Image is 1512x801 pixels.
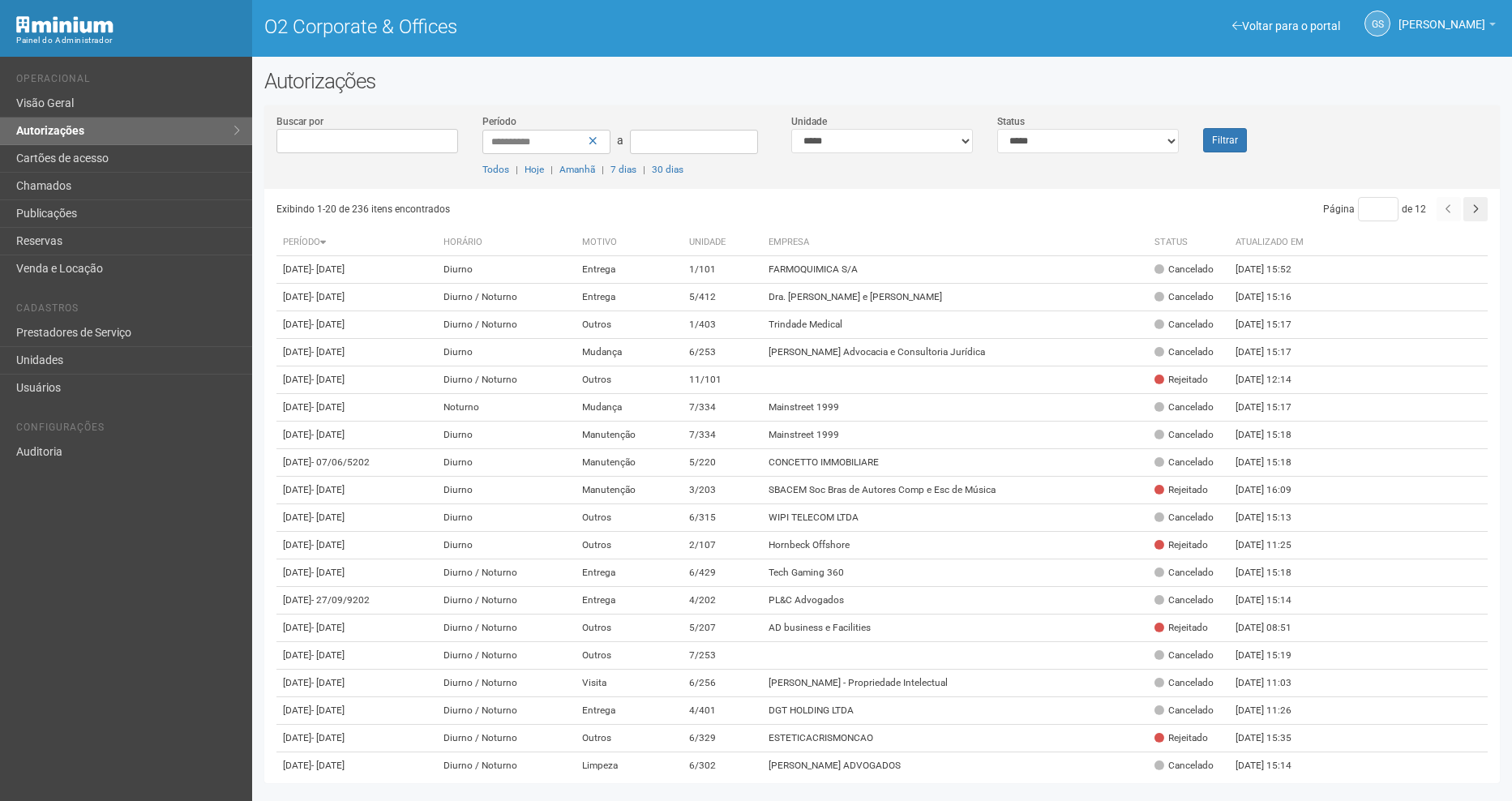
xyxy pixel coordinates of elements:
[683,752,762,780] td: 6/302
[437,422,576,449] td: Diurno
[437,504,576,532] td: Diurno
[276,311,437,339] td: [DATE]
[1229,697,1318,725] td: [DATE] 11:26
[276,504,437,532] td: [DATE]
[1154,593,1214,607] div: Cancelado
[16,73,240,90] li: Operacional
[1229,229,1318,256] th: Atualizado em
[276,642,437,670] td: [DATE]
[276,697,437,725] td: [DATE]
[1229,532,1318,559] td: [DATE] 11:25
[1229,256,1318,284] td: [DATE] 15:52
[610,164,636,175] a: 7 dias
[1229,422,1318,449] td: [DATE] 15:18
[311,374,345,385] span: - [DATE]
[311,346,345,358] span: - [DATE]
[683,394,762,422] td: 7/334
[576,504,683,532] td: Outros
[1154,400,1214,414] div: Cancelado
[311,594,370,606] span: - 27/09/9202
[576,284,683,311] td: Entrega
[1154,731,1208,745] div: Rejeitado
[437,366,576,394] td: Diurno / Noturno
[437,642,576,670] td: Diurno / Noturno
[276,114,323,129] label: Buscar por
[276,422,437,449] td: [DATE]
[311,291,345,302] span: - [DATE]
[311,760,345,771] span: - [DATE]
[311,539,345,550] span: - [DATE]
[576,449,683,477] td: Manutenção
[311,732,345,743] span: - [DATE]
[683,532,762,559] td: 2/107
[437,752,576,780] td: Diurno / Noturno
[683,615,762,642] td: 5/207
[576,559,683,587] td: Entrega
[1148,229,1229,256] th: Status
[311,401,345,413] span: - [DATE]
[559,164,595,175] a: Amanhã
[683,366,762,394] td: 11/101
[683,422,762,449] td: 7/334
[683,256,762,284] td: 1/101
[1154,290,1214,304] div: Cancelado
[311,429,345,440] span: - [DATE]
[437,477,576,504] td: Diurno
[276,256,437,284] td: [DATE]
[276,752,437,780] td: [DATE]
[276,394,437,422] td: [DATE]
[1229,366,1318,394] td: [DATE] 12:14
[1229,615,1318,642] td: [DATE] 08:51
[437,697,576,725] td: Diurno / Noturno
[576,615,683,642] td: Outros
[762,477,1148,504] td: SBACEM Soc Bras de Autores Comp e Esc de Música
[1154,263,1214,276] div: Cancelado
[1323,203,1426,215] span: Página de 12
[1229,587,1318,615] td: [DATE] 15:14
[576,339,683,366] td: Mudança
[437,256,576,284] td: Diurno
[762,449,1148,477] td: CONCETTO IMMOBILIARE
[576,587,683,615] td: Entrega
[762,504,1148,532] td: WIPI TELECOM LTDA
[1154,759,1214,773] div: Cancelado
[762,532,1148,559] td: Hornbeck Offshore
[576,311,683,339] td: Outros
[16,16,114,33] img: Minium
[1154,704,1214,717] div: Cancelado
[683,670,762,697] td: 6/256
[1364,11,1390,36] a: GS
[576,642,683,670] td: Outros
[576,422,683,449] td: Manutenção
[437,449,576,477] td: Diurno
[1154,456,1214,469] div: Cancelado
[1229,725,1318,752] td: [DATE] 15:35
[311,567,345,578] span: - [DATE]
[276,449,437,477] td: [DATE]
[997,114,1025,129] label: Status
[576,256,683,284] td: Entrega
[1398,20,1496,33] a: [PERSON_NAME]
[762,422,1148,449] td: Mainstreet 1999
[1154,621,1208,635] div: Rejeitado
[1229,504,1318,532] td: [DATE] 15:13
[576,752,683,780] td: Limpeza
[276,477,437,504] td: [DATE]
[437,670,576,697] td: Diurno / Noturno
[683,229,762,256] th: Unidade
[1229,449,1318,477] td: [DATE] 15:18
[525,164,544,175] a: Hoje
[576,532,683,559] td: Outros
[437,559,576,587] td: Diurno / Noturno
[1154,538,1208,552] div: Rejeitado
[482,164,509,175] a: Todos
[762,670,1148,697] td: [PERSON_NAME] - Propriedade Intelectual
[311,622,345,633] span: - [DATE]
[1154,373,1208,387] div: Rejeitado
[264,69,1500,93] h2: Autorizações
[683,559,762,587] td: 6/429
[276,559,437,587] td: [DATE]
[602,164,604,175] span: |
[276,615,437,642] td: [DATE]
[276,725,437,752] td: [DATE]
